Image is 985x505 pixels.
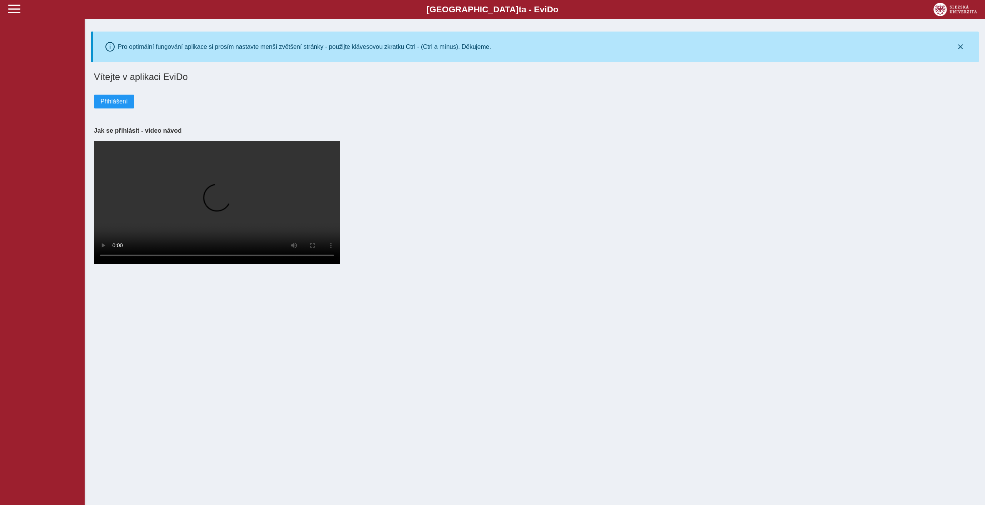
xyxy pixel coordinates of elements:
video: Your browser does not support the video tag. [94,141,340,264]
span: D [547,5,553,14]
img: logo_web_su.png [933,3,977,16]
span: t [519,5,521,14]
h3: Jak se přihlásit - video návod [94,127,976,134]
span: o [553,5,559,14]
span: Přihlášení [100,98,128,105]
div: Pro optimální fungování aplikace si prosím nastavte menší zvětšení stránky - použijte klávesovou ... [118,43,491,50]
b: [GEOGRAPHIC_DATA] a - Evi [23,5,962,15]
h1: Vítejte v aplikaci EviDo [94,72,976,82]
button: Přihlášení [94,95,134,108]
